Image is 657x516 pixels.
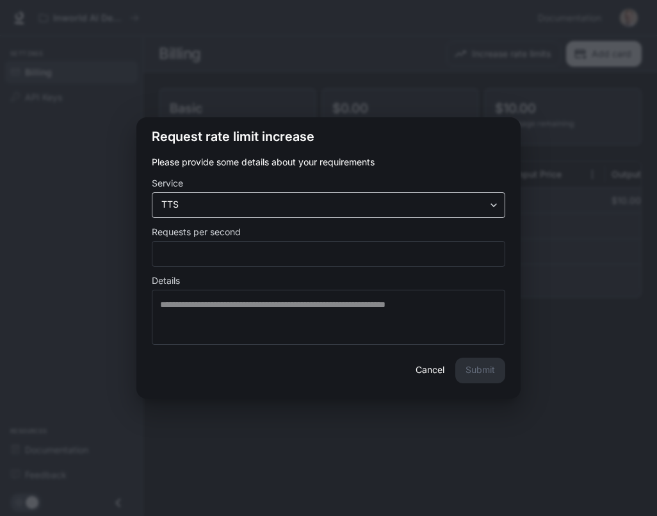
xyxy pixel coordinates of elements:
[152,198,505,211] div: TTS
[152,228,241,237] p: Requests per second
[409,358,450,383] button: Cancel
[152,276,180,285] p: Details
[136,117,521,156] h2: Request rate limit increase
[152,179,183,188] p: Service
[152,156,505,169] p: Please provide some details about your requirements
